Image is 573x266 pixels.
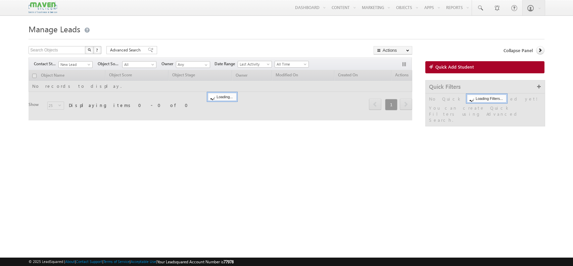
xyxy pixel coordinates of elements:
a: New Lead [58,61,93,68]
span: © 2025 LeadSquared | | | | | [29,259,234,265]
span: Advanced Search [110,47,143,53]
img: Custom Logo [29,2,57,13]
a: All Time [275,61,309,68]
button: ? [93,46,101,54]
span: 77978 [224,259,234,264]
span: Quick Add Student [435,64,474,70]
span: Date Range [214,61,238,67]
span: Your Leadsquared Account Number is [157,259,234,264]
span: Object Source [98,61,122,67]
img: Search [88,48,91,51]
button: Actions [374,46,412,54]
span: New Lead [59,62,91,68]
span: ? [96,47,99,53]
span: All Time [275,61,307,67]
div: Loading Filters... [467,94,507,103]
div: Loading... [208,93,236,101]
a: Acceptable Use [131,259,156,264]
a: Last Activity [238,61,272,68]
a: About [65,259,75,264]
a: Show All Items [201,62,209,68]
span: All [123,62,154,68]
span: Owner [161,61,176,67]
a: Contact Support [76,259,102,264]
span: Last Activity [238,61,270,67]
a: All [122,61,156,68]
span: Contact Stage [34,61,58,67]
span: Collapse Panel [504,47,533,53]
a: Terms of Service [103,259,130,264]
input: Type to Search [176,61,210,68]
a: Quick Add Student [425,61,544,73]
span: Manage Leads [29,24,80,34]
